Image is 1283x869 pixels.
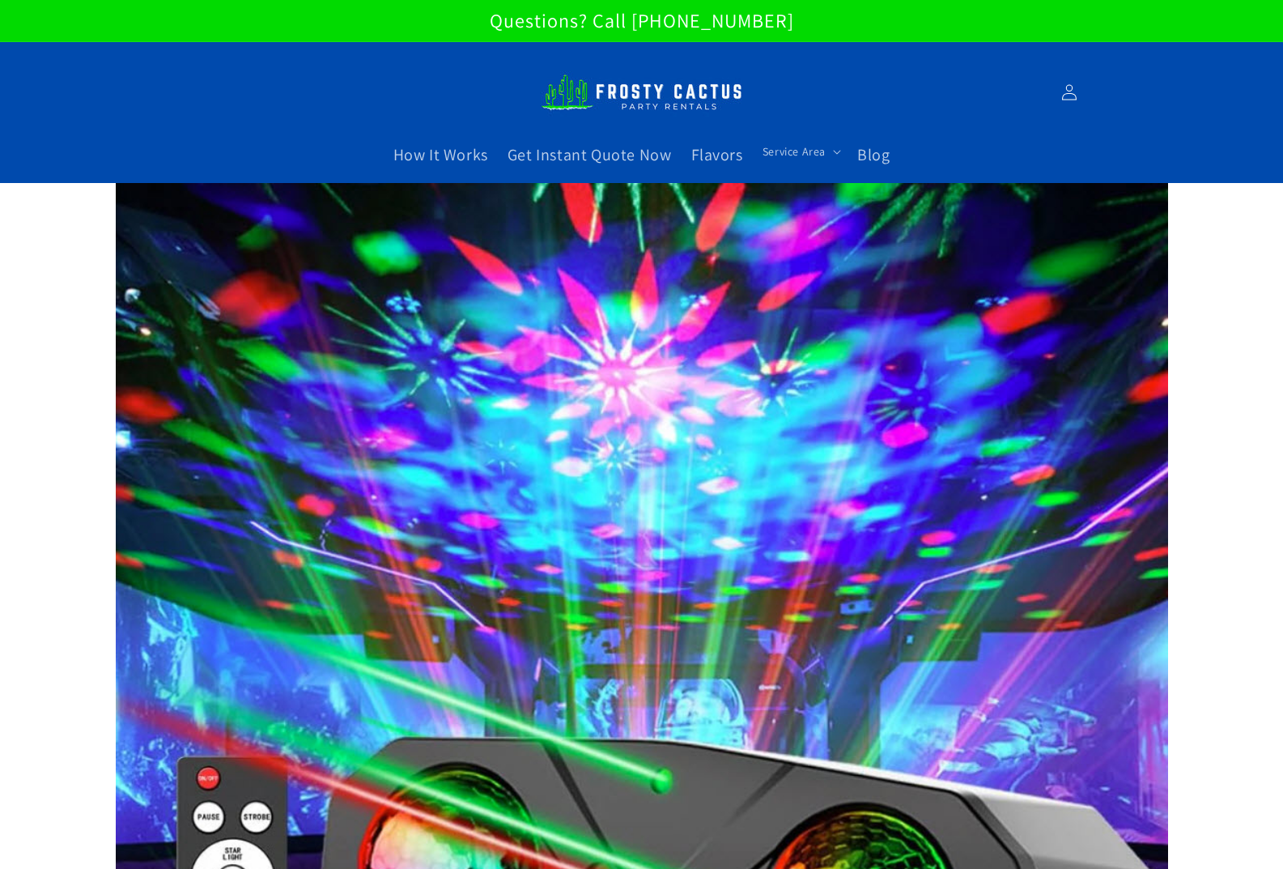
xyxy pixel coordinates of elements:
[691,144,743,165] span: Flavors
[498,134,682,175] a: Get Instant Quote Now
[753,134,848,168] summary: Service Area
[848,134,899,175] a: Blog
[763,144,826,159] span: Service Area
[508,144,672,165] span: Get Instant Quote Now
[541,65,743,120] img: Frosty Cactus Margarita machine rentals Slushy machine rentals dirt soda dirty slushies
[857,144,890,165] span: Blog
[393,144,488,165] span: How It Works
[384,134,498,175] a: How It Works
[682,134,753,175] a: Flavors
